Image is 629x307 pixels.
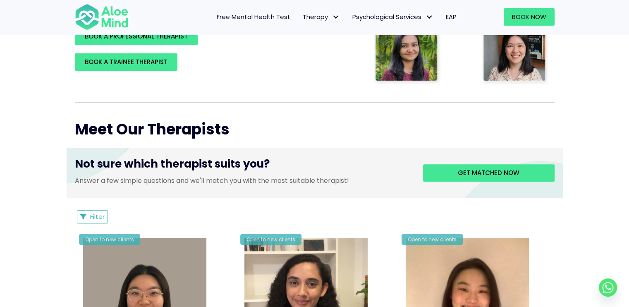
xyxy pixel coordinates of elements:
[423,11,435,23] span: Psychological Services: submenu
[504,8,555,26] a: Book Now
[330,11,342,23] span: Therapy: submenu
[75,53,177,71] a: BOOK A TRAINEE THERAPIST
[210,8,297,26] a: Free Mental Health Test
[346,8,440,26] a: Psychological ServicesPsychological Services: submenu
[303,12,340,21] span: Therapy
[599,278,617,297] a: Whatsapp
[446,12,457,21] span: EAP
[85,58,167,66] span: BOOK A TRAINEE THERAPIST
[512,12,546,21] span: Book Now
[75,156,411,175] h3: Not sure which therapist suits you?
[458,168,519,177] span: Get matched now
[423,164,555,182] a: Get matched now
[85,32,188,41] span: BOOK A PROFESSIONAL THERAPIST
[79,234,140,245] div: Open to new clients
[77,210,108,223] button: Filter Listings
[90,212,105,221] span: Filter
[402,234,463,245] div: Open to new clients
[217,12,290,21] span: Free Mental Health Test
[297,8,346,26] a: TherapyTherapy: submenu
[75,176,411,185] p: Answer a few simple questions and we'll match you with the most suitable therapist!
[352,12,433,21] span: Psychological Services
[139,8,463,26] nav: Menu
[240,234,301,245] div: Open to new clients
[75,3,129,31] img: Aloe mind Logo
[75,119,230,140] span: Meet Our Therapists
[440,8,463,26] a: EAP
[75,28,198,45] a: BOOK A PROFESSIONAL THERAPIST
